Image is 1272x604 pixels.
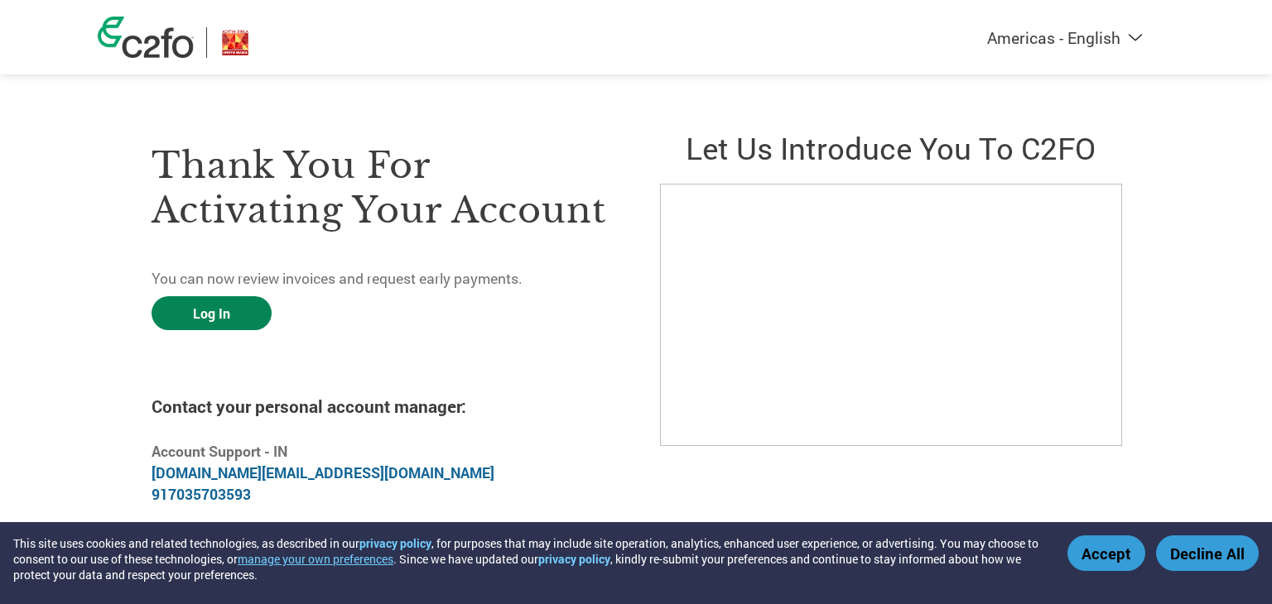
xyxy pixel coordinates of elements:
b: Account Support - IN [152,442,287,461]
a: privacy policy [359,535,431,551]
button: manage your own preferences [238,551,393,567]
img: ABLBL [219,27,251,58]
img: c2fo logo [98,17,194,58]
h2: Let us introduce you to C2FO [660,127,1120,168]
iframe: C2FO Introduction Video [660,184,1122,446]
a: 917035703593 [152,485,251,504]
div: This site uses cookies and related technologies, as described in our , for purposes that may incl... [13,535,1043,582]
a: privacy policy [538,551,610,567]
a: [DOMAIN_NAME][EMAIL_ADDRESS][DOMAIN_NAME] [152,463,494,482]
h4: Contact your personal account manager: [152,395,612,418]
button: Accept [1067,535,1145,571]
p: You can now review invoices and request early payments. [152,268,612,290]
a: Log In [152,296,272,330]
button: Decline All [1156,535,1259,571]
h3: Thank you for activating your account [152,143,612,232]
